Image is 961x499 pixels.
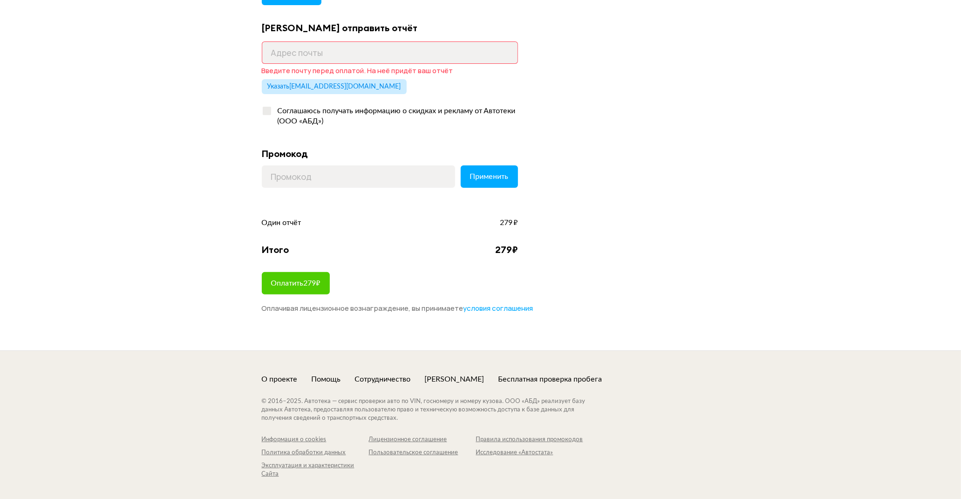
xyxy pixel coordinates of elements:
a: Помощь [312,374,341,384]
a: Сотрудничество [355,374,411,384]
input: Промокод [262,165,455,188]
button: Указать[EMAIL_ADDRESS][DOMAIN_NAME] [262,79,407,94]
a: [PERSON_NAME] [425,374,484,384]
span: 279 ₽ [500,218,518,228]
a: Исследование «Автостата» [476,449,583,457]
a: Бесплатная проверка пробега [498,374,602,384]
div: [PERSON_NAME] отправить отчёт [262,22,518,34]
div: Промокод [262,148,518,160]
a: Эксплуатация и характеристики Сайта [262,462,369,478]
a: условия соглашения [463,304,533,313]
div: Итого [262,244,289,256]
div: Соглашаюсь получать информацию о скидках и рекламу от Автотеки (ООО «АБД») [272,106,518,126]
span: Один отчёт [262,218,301,228]
span: Оплачивая лицензионное вознаграждение, вы принимаете [262,303,533,313]
span: Применить [470,173,509,180]
span: условия соглашения [463,303,533,313]
a: О проекте [262,374,298,384]
span: Указать [EMAIL_ADDRESS][DOMAIN_NAME] [267,83,401,90]
a: Информация о cookies [262,436,369,444]
a: Пользовательское соглашение [369,449,476,457]
div: Введите почту перед оплатой. На неё придёт ваш отчёт [262,66,518,75]
a: Политика обработки данных [262,449,369,457]
input: Адрес почты [262,41,518,64]
button: Оплатить279₽ [262,272,330,294]
a: Правила использования промокодов [476,436,583,444]
div: © 2016– 2025 . Автотека — сервис проверки авто по VIN, госномеру и номеру кузова. ООО «АБД» реали... [262,397,604,423]
a: Лицензионное соглашение [369,436,476,444]
div: 279 ₽ [496,244,518,256]
button: Применить [461,165,518,188]
span: Оплатить 279 ₽ [271,280,320,287]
